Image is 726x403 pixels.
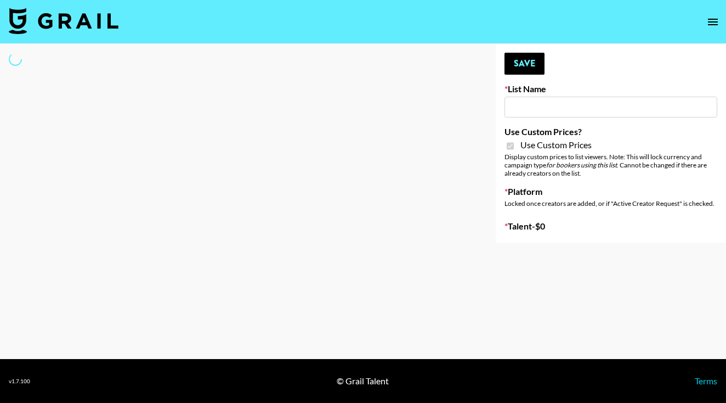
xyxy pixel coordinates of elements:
div: © Grail Talent [337,376,389,387]
span: Use Custom Prices [520,139,592,150]
label: Platform [504,186,717,197]
div: Display custom prices to list viewers. Note: This will lock currency and campaign type . Cannot b... [504,153,717,177]
img: Grail Talent [9,8,118,34]
a: Terms [695,376,717,386]
label: Use Custom Prices? [504,126,717,137]
button: open drawer [702,11,724,33]
label: List Name [504,83,717,94]
div: Locked once creators are added, or if "Active Creator Request" is checked. [504,199,717,208]
div: v 1.7.100 [9,378,30,385]
button: Save [504,53,544,75]
em: for bookers using this list [546,161,617,169]
label: Talent - $ 0 [504,221,717,232]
